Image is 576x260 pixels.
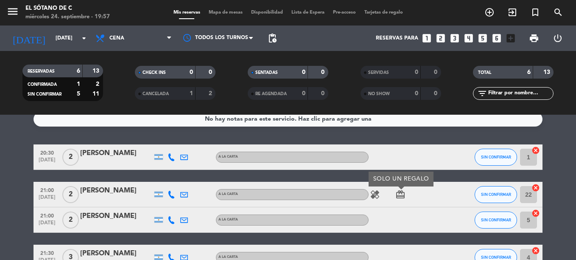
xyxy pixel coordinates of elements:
i: add_circle_outline [484,7,495,17]
i: cancel [531,184,540,192]
strong: 0 [415,69,418,75]
span: 21:00 [36,185,58,195]
i: looks_one [421,33,432,44]
span: [DATE] [36,220,58,230]
div: miércoles 24. septiembre - 19:57 [25,13,110,21]
button: SIN CONFIRMAR [475,186,517,203]
div: [PERSON_NAME] [80,211,152,222]
strong: 1 [190,90,193,96]
strong: 6 [527,69,531,75]
span: 2 [62,186,79,203]
span: [DATE] [36,195,58,204]
i: turned_in_not [530,7,540,17]
i: power_settings_new [553,33,563,43]
div: [PERSON_NAME] [80,248,152,259]
span: Tarjetas de regalo [360,10,407,15]
span: Mis reservas [169,10,204,15]
span: A LA CARTA [218,218,238,221]
strong: 1 [77,81,80,87]
div: [PERSON_NAME] [80,148,152,159]
div: LOG OUT [546,25,570,51]
span: 21:00 [36,210,58,220]
span: Disponibilidad [247,10,287,15]
i: cancel [531,209,540,218]
span: 20:30 [36,147,58,157]
div: [PERSON_NAME] [80,185,152,196]
i: filter_list [477,88,487,99]
i: looks_3 [449,33,460,44]
strong: 0 [321,69,326,75]
span: NO SHOW [368,92,390,96]
i: menu [6,5,19,18]
span: RESERVADAS [28,69,55,73]
span: 21:30 [36,248,58,257]
i: exit_to_app [507,7,517,17]
span: Mapa de mesas [204,10,247,15]
span: Lista de Espera [287,10,329,15]
span: Reservas para [376,35,418,41]
span: CONFIRMADA [28,82,57,87]
strong: 2 [209,90,214,96]
i: [DATE] [6,29,51,48]
strong: 0 [302,90,305,96]
span: Cena [109,35,124,41]
strong: 0 [302,69,305,75]
span: [DATE] [36,157,58,167]
strong: 0 [321,90,326,96]
strong: 13 [92,68,101,74]
span: SERVIDAS [368,71,389,75]
i: arrow_drop_down [79,33,89,43]
span: SIN CONFIRMAR [481,218,511,222]
span: SIN CONFIRMAR [481,255,511,260]
strong: 0 [434,90,439,96]
span: SIN CONFIRMAR [481,155,511,159]
i: cancel [531,246,540,255]
strong: 0 [209,69,214,75]
strong: 11 [92,91,101,97]
span: CANCELADA [143,92,169,96]
i: add_box [505,33,516,44]
strong: 0 [434,69,439,75]
div: SOLO UN REGALO [369,172,433,187]
strong: 2 [96,81,101,87]
i: card_giftcard [395,189,405,200]
div: El Sótano de C [25,4,110,13]
i: looks_6 [491,33,502,44]
span: print [529,33,539,43]
span: A LA CARTA [218,155,238,158]
i: healing [370,189,380,200]
strong: 0 [415,90,418,96]
i: looks_two [435,33,446,44]
input: Filtrar por nombre... [487,89,553,98]
span: A LA CARTA [218,192,238,196]
strong: 13 [543,69,552,75]
button: SIN CONFIRMAR [475,149,517,166]
span: SIN CONFIRMAR [481,192,511,197]
span: TOTAL [478,71,491,75]
button: menu [6,5,19,21]
div: No hay notas para este servicio. Haz clic para agregar una [205,114,372,124]
span: Pre-acceso [329,10,360,15]
span: SIN CONFIRMAR [28,92,62,96]
span: 2 [62,212,79,229]
i: looks_4 [463,33,474,44]
strong: 0 [190,69,193,75]
span: RE AGENDADA [255,92,287,96]
button: SIN CONFIRMAR [475,212,517,229]
i: looks_5 [477,33,488,44]
span: 2 [62,149,79,166]
span: SENTADAS [255,71,278,75]
span: CHECK INS [143,71,166,75]
i: search [553,7,563,17]
span: pending_actions [267,33,277,43]
i: cancel [531,146,540,155]
strong: 5 [77,91,80,97]
span: A LA CARTA [218,255,238,259]
strong: 6 [77,68,80,74]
